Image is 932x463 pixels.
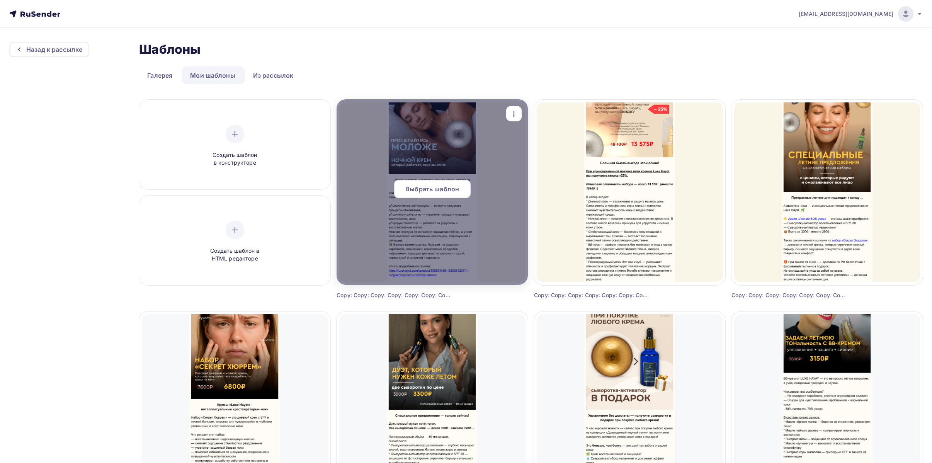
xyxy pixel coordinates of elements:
a: Из рассылок [245,66,302,84]
div: Назад к рассылке [26,45,82,54]
div: Copy: Copy: Copy: Copy: Copy: Copy: Copy: Copy: Сосуход [337,291,452,299]
h2: Шаблоны [139,42,201,57]
span: [EMAIL_ADDRESS][DOMAIN_NAME] [799,10,893,18]
a: Мои шаблоны [182,66,243,84]
a: [EMAIL_ADDRESS][DOMAIN_NAME] [799,6,923,22]
span: Создать шаблон в HTML редакторе [198,247,272,263]
a: Галерея [139,66,180,84]
div: Copy: Copy: Copy: Copy: Copy: Copy: Сосуход [731,291,847,299]
span: Выбрать шаблон [405,184,459,194]
span: Создать шаблон в конструкторе [198,151,272,167]
div: Copy: Copy: Copy: Copy: Copy: Copy: Copy: Сосуход [534,291,650,299]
